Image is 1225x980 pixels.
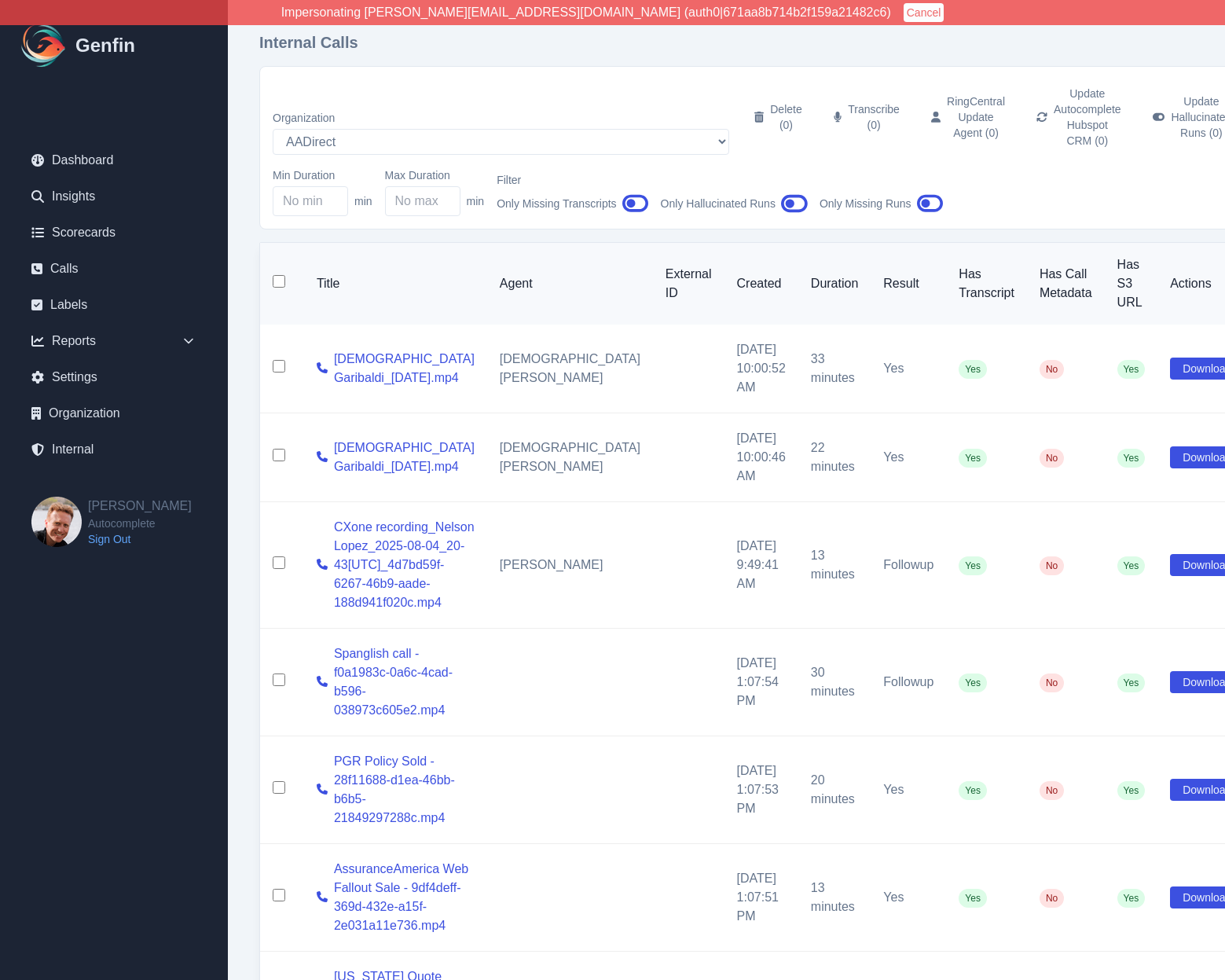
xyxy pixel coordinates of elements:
h1: Genfin [75,33,135,58]
span: min [354,193,372,209]
label: Filter [497,172,647,188]
a: AssuranceAmerica Web Fallout Sale - 9df4deff-369d-432e-a15f-2e031a11e736.mp4 [334,860,475,935]
td: [DATE] 1:07:54 PM [724,629,798,736]
span: Yes [959,449,987,468]
a: Dashboard [19,145,209,176]
a: Organization [19,398,209,429]
span: Yes [959,674,987,692]
td: [DATE] 9:49:41 AM [724,502,798,629]
td: [DEMOGRAPHIC_DATA][PERSON_NAME] [487,413,653,502]
label: Organization [273,110,729,126]
span: Yes [959,889,987,908]
span: Yes [959,781,987,800]
button: Delete (0) [742,79,815,155]
a: Calls [19,253,209,284]
th: Created [724,243,798,325]
span: Yes [959,556,987,575]
td: 20 minutes [798,736,871,844]
a: View call details [317,556,328,574]
a: View call details [317,359,328,378]
td: [DATE] 10:00:52 AM [724,325,798,413]
th: Has Transcript [946,243,1027,325]
td: [DEMOGRAPHIC_DATA][PERSON_NAME] [487,325,653,413]
th: Title [304,243,487,325]
span: Only Missing Runs [820,196,911,211]
span: Autocomplete [88,516,192,531]
label: Max Duration [385,167,485,183]
a: Settings [19,362,209,393]
div: Reports [19,325,209,357]
a: View call details [317,448,328,467]
a: View call details [317,673,328,692]
span: No [1040,781,1064,800]
span: Yes [1117,889,1146,908]
span: No [1040,449,1064,468]
button: Update Autocomplete Hubspot CRM (0) [1024,79,1134,155]
span: Only Missing Transcripts [497,196,616,211]
th: Duration [798,243,871,325]
td: 33 minutes [798,325,871,413]
span: No [1040,556,1064,575]
a: View call details [317,888,328,907]
td: Followup [871,502,946,629]
span: No [1040,360,1064,379]
span: Yes [1117,449,1146,468]
td: [PERSON_NAME] [487,502,653,629]
a: PGR Policy Sold - 28f11688-d1ea-46bb-b6b5-21849297288c.mp4 [334,752,475,828]
a: Labels [19,289,209,321]
a: View call details [317,780,328,799]
button: Transcribe (0) [821,79,912,155]
td: Yes [871,325,946,413]
span: Yes [1117,674,1146,692]
img: Logo [19,20,69,71]
a: [DEMOGRAPHIC_DATA] Garibaldi_[DATE].mp4 [334,350,475,387]
a: Sign Out [88,531,192,547]
th: Agent [487,243,653,325]
a: Spanglish call - f0a1983c-0a6c-4cad-b596-038973c605e2.mp4 [334,644,475,720]
span: No [1040,674,1064,692]
td: 13 minutes [798,844,871,952]
td: Yes [871,413,946,502]
label: Min Duration [273,167,372,183]
td: 30 minutes [798,629,871,736]
span: min [467,193,485,209]
button: RingCentral Update Agent (0) [919,79,1018,155]
td: [DATE] 1:07:53 PM [724,736,798,844]
span: Yes [959,360,987,379]
input: No min [273,186,348,216]
span: Yes [1117,556,1146,575]
button: Cancel [904,3,944,22]
input: No max [385,186,460,216]
span: Yes [1117,360,1146,379]
td: [DATE] 1:07:51 PM [724,844,798,952]
th: Has Call Metadata [1027,243,1105,325]
td: Followup [871,629,946,736]
td: 13 minutes [798,502,871,629]
td: [DATE] 10:00:46 AM [724,413,798,502]
span: No [1040,889,1064,908]
span: Yes [1117,781,1146,800]
a: Insights [19,181,209,212]
a: Scorecards [19,217,209,248]
td: 22 minutes [798,413,871,502]
td: Yes [871,736,946,844]
span: Only Hallucinated Runs [661,196,776,211]
th: External ID [653,243,724,325]
h2: [PERSON_NAME] [88,497,192,516]
a: [DEMOGRAPHIC_DATA] Garibaldi_[DATE].mp4 [334,439,475,476]
img: Brian Dunagan [31,497,82,547]
th: Has S3 URL [1105,243,1158,325]
th: Result [871,243,946,325]
a: CXone recording_Nelson Lopez_2025-08-04_20-43[UTC]_4d7bd59f-6267-46b9-aade-188d941f020c.mp4 [334,518,475,612]
td: Yes [871,844,946,952]
a: Internal [19,434,209,465]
